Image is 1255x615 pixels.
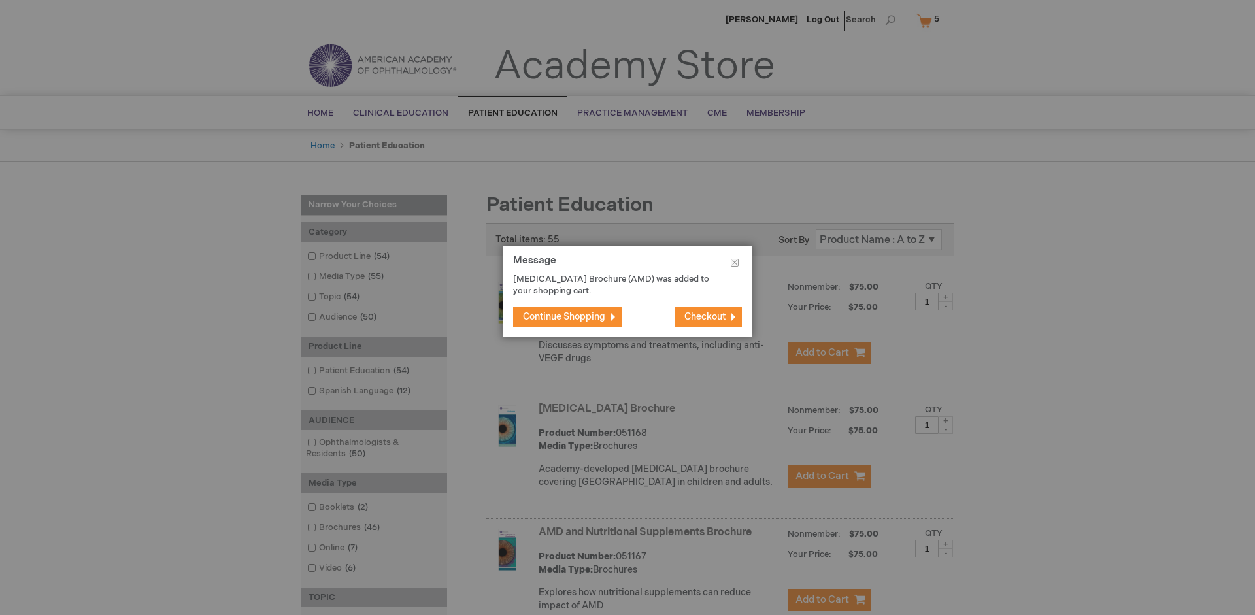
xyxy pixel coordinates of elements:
[684,311,726,322] span: Checkout
[675,307,742,327] button: Checkout
[523,311,605,322] span: Continue Shopping
[513,256,742,273] h1: Message
[513,273,722,297] p: [MEDICAL_DATA] Brochure (AMD) was added to your shopping cart.
[513,307,622,327] button: Continue Shopping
